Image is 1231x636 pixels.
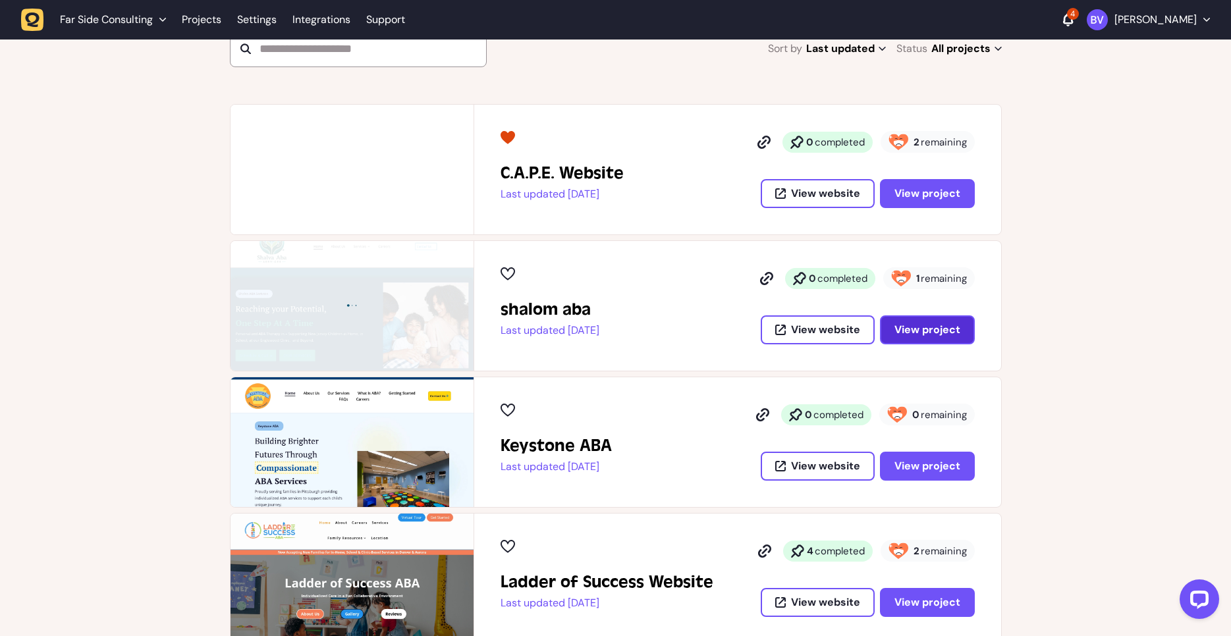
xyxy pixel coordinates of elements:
[815,544,865,558] span: completed
[292,8,350,32] a: Integrations
[894,597,960,608] span: View project
[912,408,919,421] strong: 0
[791,461,860,471] span: View website
[501,435,612,456] h2: Keystone ABA
[761,452,875,481] button: View website
[231,105,474,234] img: C.A.P.E. Website
[914,544,919,558] strong: 2
[916,272,919,285] strong: 1
[1169,574,1224,629] iframe: LiveChat chat widget
[501,188,624,201] p: Last updated [DATE]
[21,8,174,32] button: Far Side Consulting
[791,188,860,199] span: View website
[1087,9,1108,30] img: Brandon Varnado
[894,325,960,335] span: View project
[182,8,221,32] a: Projects
[501,571,713,593] h2: Ladder of Success Website
[60,13,153,26] span: Far Side Consulting
[231,241,474,371] img: shalom aba
[880,179,975,208] button: View project
[813,408,863,421] span: completed
[761,588,875,617] button: View website
[501,596,713,610] p: Last updated [DATE]
[817,272,867,285] span: completed
[501,460,612,473] p: Last updated [DATE]
[921,544,967,558] span: remaining
[761,315,875,344] button: View website
[791,325,860,335] span: View website
[1114,13,1197,26] p: [PERSON_NAME]
[1067,8,1079,20] div: 4
[896,40,927,58] span: Status
[809,272,816,285] strong: 0
[931,40,1002,58] span: All projects
[806,136,813,149] strong: 0
[761,179,875,208] button: View website
[768,40,802,58] span: Sort by
[894,188,960,199] span: View project
[501,299,599,320] h2: shalom aba
[914,136,919,149] strong: 2
[366,13,405,26] a: Support
[501,163,624,184] h2: C.A.P.E. Website
[231,377,474,507] img: Keystone ABA
[791,597,860,608] span: View website
[806,40,886,58] span: Last updated
[807,544,813,558] strong: 4
[880,315,975,344] button: View project
[894,461,960,471] span: View project
[880,452,975,481] button: View project
[921,272,967,285] span: remaining
[1087,9,1210,30] button: [PERSON_NAME]
[805,408,812,421] strong: 0
[880,588,975,617] button: View project
[237,8,277,32] a: Settings
[921,136,967,149] span: remaining
[815,136,865,149] span: completed
[501,324,599,337] p: Last updated [DATE]
[921,408,967,421] span: remaining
